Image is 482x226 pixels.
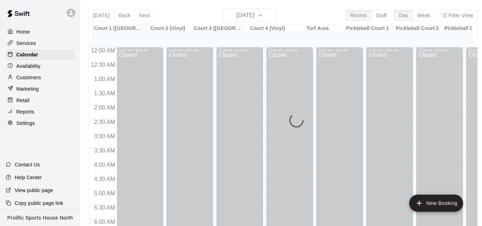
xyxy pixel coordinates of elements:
p: Retail [16,97,30,104]
p: Reports [16,108,34,115]
a: Settings [6,118,75,129]
p: Home [16,28,30,35]
div: 12:00 AM – 9:00 AM [418,49,461,52]
a: Calendar [6,49,75,60]
button: add [409,195,463,212]
span: 2:30 AM [92,119,117,125]
div: Pickleball Court 1 [343,25,392,32]
span: 1:00 AM [92,76,117,82]
span: 12:00 AM [89,47,117,54]
p: Customers [16,74,41,81]
a: Availability [6,61,75,71]
p: Help Center [15,174,42,181]
p: Calendar [16,51,38,58]
span: 3:00 AM [92,133,117,139]
div: 12:00 AM – 8:00 AM [119,49,161,52]
span: 6:00 AM [92,219,117,225]
div: Court 1 ([GEOGRAPHIC_DATA]) [93,25,143,32]
p: Copy public page link [15,200,63,207]
p: Prolific Sports House North [7,214,73,222]
a: Customers [6,72,75,83]
div: Turf Area [293,25,343,32]
span: 2:00 AM [92,105,117,111]
p: Contact Us [15,161,40,168]
p: Availability [16,62,41,70]
div: 12:00 AM – 9:00 AM [369,49,411,52]
a: Home [6,26,75,37]
span: 4:00 AM [92,162,117,168]
p: View public page [15,187,53,194]
p: Settings [16,120,35,127]
div: Court 3 ([GEOGRAPHIC_DATA]) [193,25,243,32]
a: Retail [6,95,75,106]
span: 5:00 AM [92,190,117,196]
p: Marketing [16,85,39,92]
div: Court 4 (Vinyl) [243,25,293,32]
span: 5:30 AM [92,205,117,211]
p: Services [16,40,36,47]
div: 12:00 AM – 8:00 AM [219,49,261,52]
div: Pickleball Court 2 [392,25,442,32]
span: 12:30 AM [89,62,117,68]
div: 12:00 AM – 8:00 AM [319,49,361,52]
a: Marketing [6,84,75,94]
a: Reports [6,106,75,117]
span: 1:30 AM [92,90,117,96]
span: 3:30 AM [92,147,117,154]
span: 4:30 AM [92,176,117,182]
div: 12:00 AM – 8:00 AM [269,49,311,52]
a: Services [6,38,75,49]
div: Court 2 (Vinyl) [143,25,193,32]
div: 12:00 AM – 8:00 AM [169,49,211,52]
